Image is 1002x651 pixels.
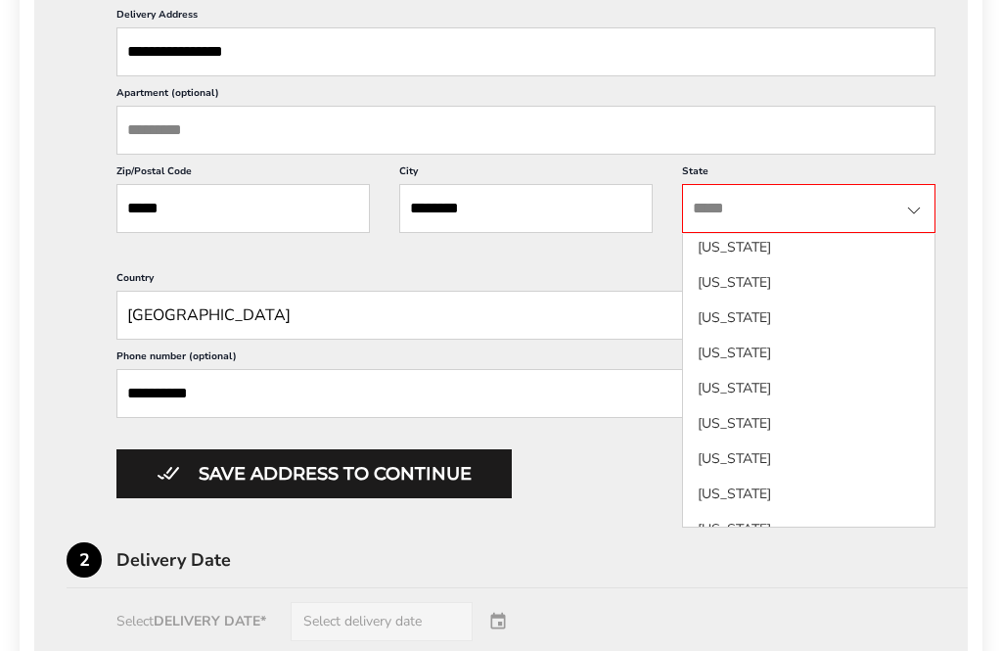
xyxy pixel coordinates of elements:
button: Button save address [116,449,512,498]
div: 2 [67,542,102,578]
input: State [682,184,935,233]
label: City [399,164,653,184]
li: [US_STATE] [683,512,934,547]
li: [US_STATE] [683,371,934,406]
div: Delivery Date [116,551,968,569]
input: Delivery Address [116,27,935,76]
li: [US_STATE] [683,442,934,477]
li: [US_STATE] [683,406,934,442]
label: Delivery Address [116,8,935,27]
label: Country [116,271,935,291]
label: Phone number (optional) [116,349,935,369]
input: State [116,291,935,340]
li: [US_STATE] [683,265,934,301]
li: [US_STATE] [683,301,934,336]
li: [US_STATE] [683,336,934,371]
li: [US_STATE] [683,477,934,512]
input: City [399,184,653,233]
label: State [682,164,935,184]
label: Apartment (optional) [116,86,935,106]
li: [US_STATE] [683,230,934,265]
input: Apartment [116,106,935,155]
label: Zip/Postal Code [116,164,370,184]
input: ZIP [116,184,370,233]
